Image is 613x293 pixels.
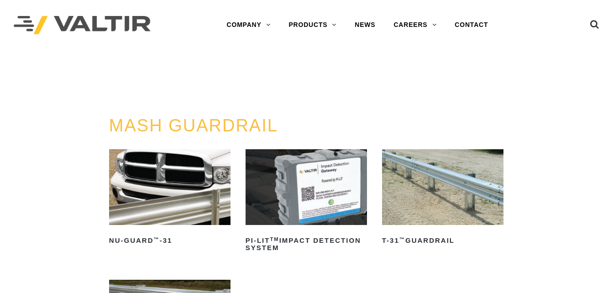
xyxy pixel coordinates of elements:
a: NU-GUARD™-31 [109,149,231,248]
a: CAREERS [384,16,445,34]
a: CONTACT [445,16,497,34]
h2: NU-GUARD -31 [109,233,231,248]
img: Valtir [14,16,151,35]
sup: ™ [154,236,160,242]
a: NEWS [346,16,384,34]
sup: ™ [399,236,405,242]
sup: TM [270,236,279,242]
h2: PI-LIT Impact Detection System [246,233,367,255]
a: PI-LITTMImpact Detection System [246,149,367,255]
a: T-31™Guardrail [382,149,503,248]
h2: T-31 Guardrail [382,233,503,248]
a: COMPANY [218,16,280,34]
a: PRODUCTS [279,16,346,34]
a: MASH GUARDRAIL [109,116,278,135]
